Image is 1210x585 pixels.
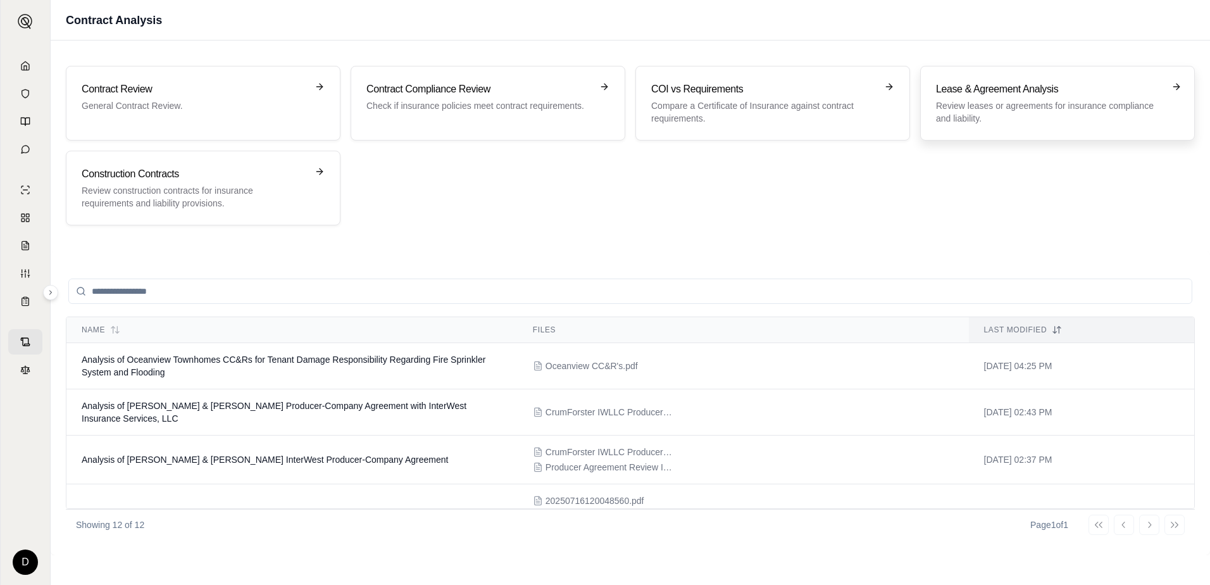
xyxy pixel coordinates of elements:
p: Review construction contracts for insurance requirements and liability provisions. [82,184,307,210]
h3: COI vs Requirements [651,82,876,97]
img: Expand sidebar [18,14,33,29]
a: Coverage Table [8,289,42,314]
a: Custom Report [8,261,42,286]
div: Name [82,325,502,335]
button: Expand sidebar [13,9,38,34]
h1: Contract Analysis [66,11,162,29]
td: [DATE] 04:25 PM [969,343,1194,389]
span: Producer Agreement Review Items.docx [546,461,672,474]
span: CrumForster IWLLC Producer-Company Agreement 2016 FINAL.pdf [546,406,672,418]
td: [DATE] 04:09 PM [969,484,1194,553]
td: [DATE] 02:37 PM [969,436,1194,484]
span: Contract Analysis: Graham Contractors' Insurance Compliance for S+B James Construction Project [82,507,476,530]
span: 20250716120048560.pdf [546,494,644,507]
p: Review leases or agreements for insurance compliance and liability. [936,99,1161,125]
p: General Contract Review. [82,99,307,112]
span: Analysis of Oceanview Townhomes CC&Rs for Tenant Damage Responsibility Regarding Fire Sprinkler S... [82,355,485,377]
a: Policy Comparisons [8,205,42,230]
a: Legal Search Engine [8,357,42,382]
p: Showing 12 of 12 [76,519,144,531]
h3: Lease & Agreement Analysis [936,82,1161,97]
span: CrumForster IWLLC Producer-Company Agreement 2016 FINAL.pdf [546,446,672,458]
div: Last modified [984,325,1179,335]
a: Home [8,53,42,79]
a: Claim Coverage [8,233,42,258]
div: Page 1 of 1 [1030,519,1068,531]
a: Contract Analysis [8,329,42,355]
a: Single Policy [8,177,42,203]
a: Chat [8,137,42,162]
p: Compare a Certificate of Insurance against contract requirements. [651,99,876,125]
td: [DATE] 02:43 PM [969,389,1194,436]
a: Documents Vault [8,81,42,106]
span: Analysis of Crum & Forster Producer-Company Agreement with InterWest Insurance Services, LLC [82,401,466,424]
h3: Construction Contracts [82,167,307,182]
button: Expand sidebar [43,285,58,300]
p: Check if insurance policies meet contract requirements. [366,99,592,112]
th: Files [518,317,969,343]
h3: Contract Review [82,82,307,97]
a: Prompt Library [8,109,42,134]
span: Analysis of Crum & Forster InterWest Producer-Company Agreement [82,455,448,465]
span: Oceanview CC&R's.pdf [546,360,638,372]
h3: Contract Compliance Review [366,82,592,97]
div: D [13,550,38,575]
